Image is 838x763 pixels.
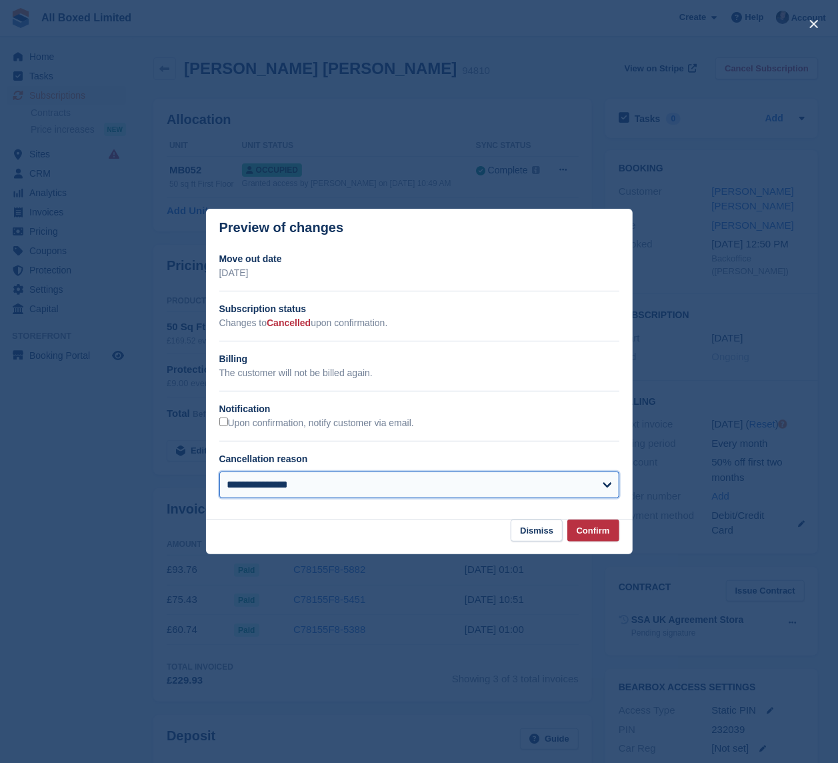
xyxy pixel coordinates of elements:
h2: Billing [219,352,619,366]
label: Upon confirmation, notify customer via email. [219,418,414,430]
button: Confirm [567,520,619,542]
p: The customer will not be billed again. [219,366,619,380]
button: close [803,13,825,35]
h2: Subscription status [219,302,619,316]
p: [DATE] [219,266,619,280]
h2: Move out date [219,252,619,266]
p: Preview of changes [219,220,344,235]
input: Upon confirmation, notify customer via email. [219,418,228,426]
button: Dismiss [511,520,563,542]
label: Cancellation reason [219,454,308,464]
h2: Notification [219,402,619,416]
span: Cancelled [267,317,311,328]
p: Changes to upon confirmation. [219,316,619,330]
